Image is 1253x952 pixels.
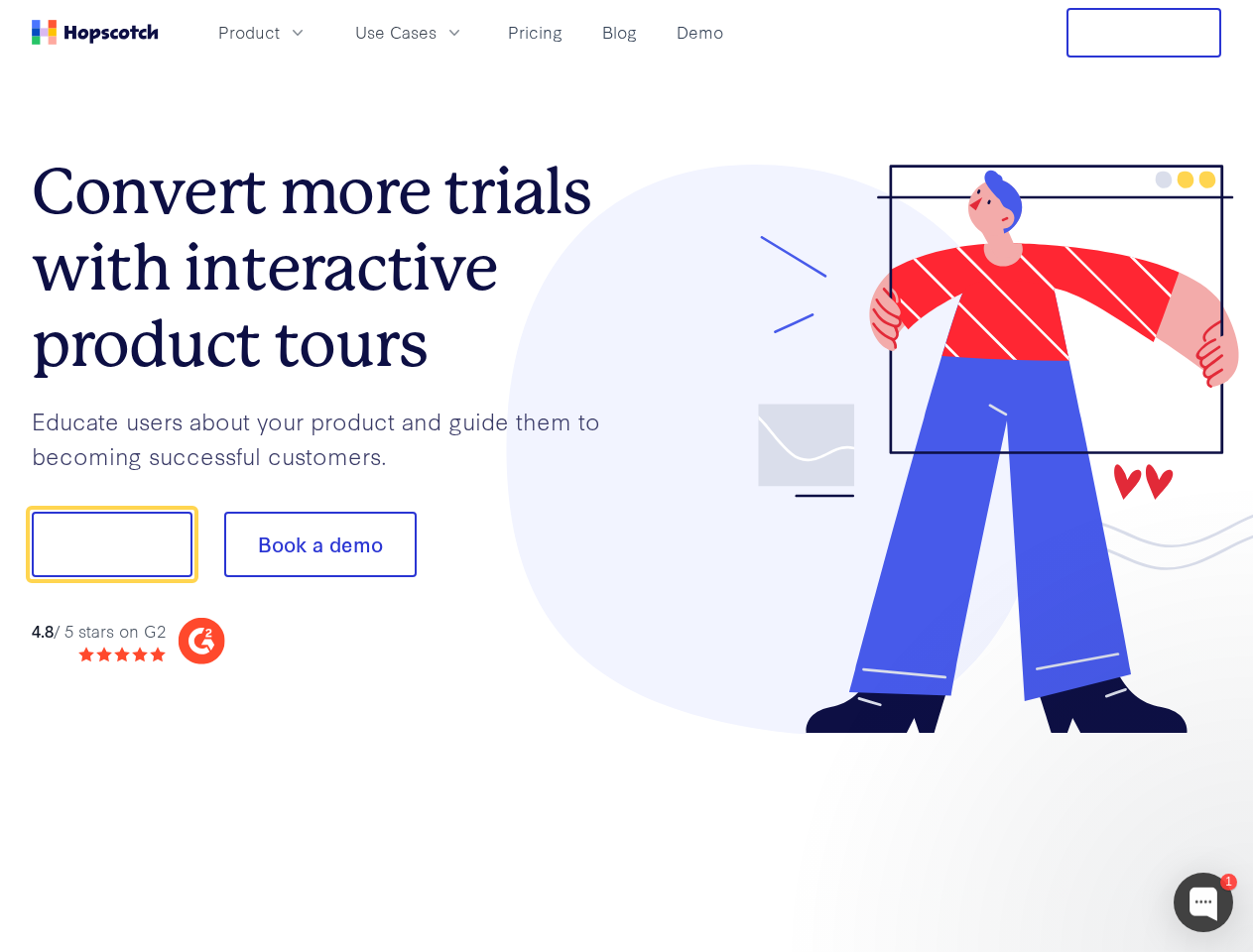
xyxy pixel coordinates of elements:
button: Free Trial [1066,8,1221,58]
a: Demo [669,16,731,49]
h1: Convert more trials with interactive product tours [32,154,627,382]
div: / 5 stars on G2 [32,619,166,644]
a: Pricing [500,16,570,49]
a: Blog [594,16,645,49]
button: Use Cases [343,16,476,49]
span: Product [218,20,280,45]
button: Book a demo [224,512,417,577]
strong: 4.8 [32,619,54,642]
p: Educate users about your product and guide them to becoming successful customers. [32,404,627,472]
div: 1 [1220,874,1237,891]
a: Home [32,20,159,45]
span: Use Cases [355,20,437,45]
button: Product [206,16,319,49]
button: Show me! [32,512,192,577]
